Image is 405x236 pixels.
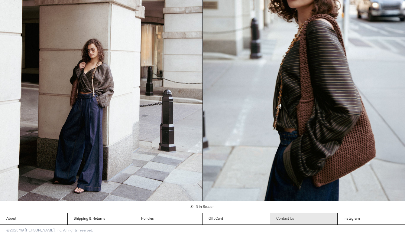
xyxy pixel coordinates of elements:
[135,213,202,225] a: Policies
[270,213,337,225] a: Contact Us
[338,213,405,225] a: Instagram
[0,201,405,213] a: Shift in Season
[0,213,67,225] a: About
[68,213,135,225] a: Shipping & Returns
[202,213,270,225] a: Gift Card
